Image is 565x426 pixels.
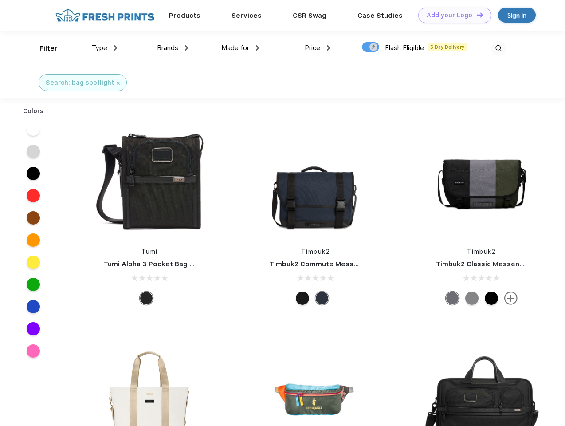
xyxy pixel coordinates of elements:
[296,292,309,305] div: Eco Black
[104,260,208,268] a: Tumi Alpha 3 Pocket Bag Small
[53,8,157,23] img: fo%20logo%202.webp
[507,10,526,20] div: Sign in
[169,12,200,20] a: Products
[157,44,178,52] span: Brands
[90,120,208,238] img: func=resize&h=266
[39,43,58,54] div: Filter
[491,41,506,56] img: desktop_search.svg
[315,292,329,305] div: Eco Nautical
[256,45,259,51] img: dropdown.png
[327,45,330,51] img: dropdown.png
[117,82,120,85] img: filter_cancel.svg
[423,120,541,238] img: func=resize&h=266
[428,43,467,51] span: 5 Day Delivery
[427,12,472,19] div: Add your Logo
[256,120,374,238] img: func=resize&h=266
[221,44,249,52] span: Made for
[436,260,546,268] a: Timbuk2 Classic Messenger Bag
[446,292,459,305] div: Eco Army Pop
[465,292,479,305] div: Eco Gunmetal
[485,292,498,305] div: Eco Black
[114,45,117,51] img: dropdown.png
[385,44,424,52] span: Flash Eligible
[46,78,114,87] div: Search: bag spotlight
[92,44,107,52] span: Type
[305,44,320,52] span: Price
[185,45,188,51] img: dropdown.png
[270,260,388,268] a: Timbuk2 Commute Messenger Bag
[504,292,518,305] img: more.svg
[16,106,51,116] div: Colors
[140,292,153,305] div: Black
[498,8,536,23] a: Sign in
[141,248,158,255] a: Tumi
[301,248,330,255] a: Timbuk2
[477,12,483,17] img: DT
[467,248,496,255] a: Timbuk2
